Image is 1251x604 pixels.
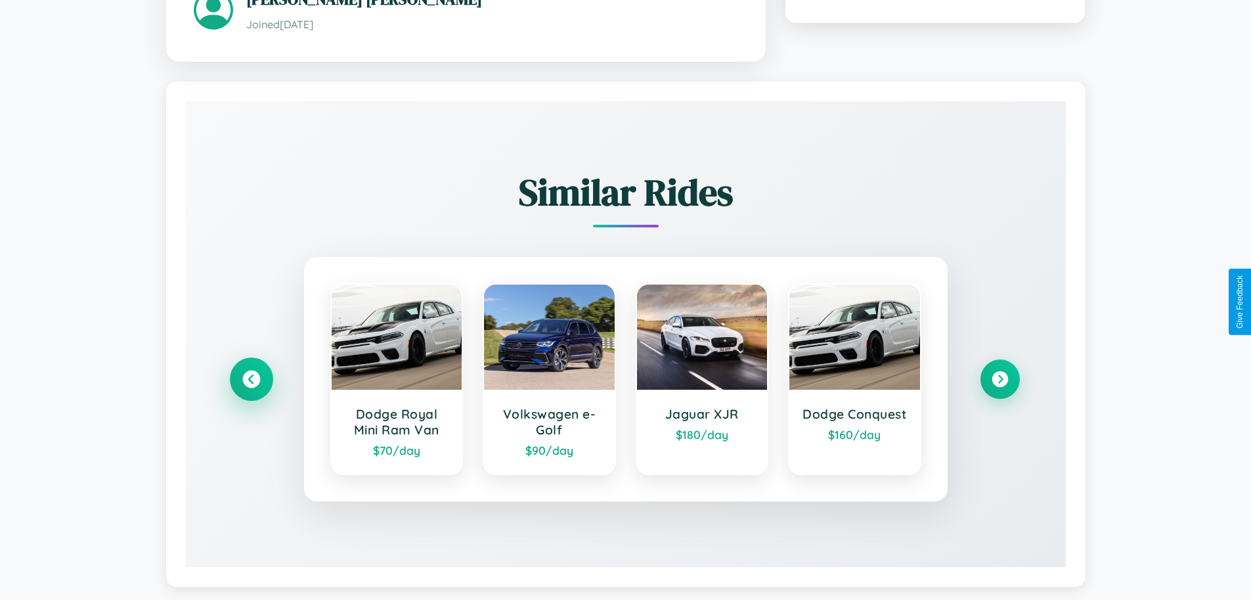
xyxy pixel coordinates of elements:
[802,406,907,422] h3: Dodge Conquest
[650,406,755,422] h3: Jaguar XJR
[1235,275,1244,329] div: Give Feedback
[345,443,449,457] div: $ 70 /day
[650,427,755,442] div: $ 180 /day
[802,427,907,442] div: $ 160 /day
[232,167,1020,218] h2: Similar Rides
[497,406,602,438] h3: Volkswagen e-Golf
[788,283,921,475] a: Dodge Conquest$160/day
[636,283,769,475] a: Jaguar XJR$180/day
[345,406,449,438] h3: Dodge Royal Mini Ram Van
[330,283,464,475] a: Dodge Royal Mini Ram Van$70/day
[497,443,602,457] div: $ 90 /day
[246,15,738,34] p: Joined [DATE]
[483,283,616,475] a: Volkswagen e-Golf$90/day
